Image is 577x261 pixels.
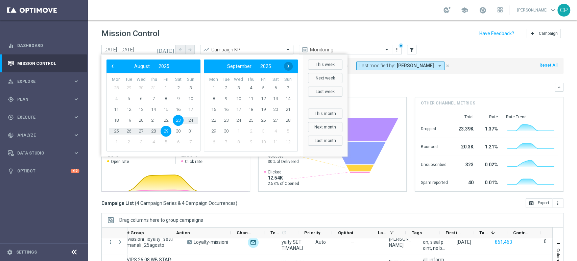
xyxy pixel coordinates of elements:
[420,159,448,169] div: Unsubscribed
[258,82,269,93] span: 5
[389,236,411,248] div: Chiara Pigato
[208,126,219,137] span: 29
[527,29,561,38] button: add Campaign
[172,77,185,82] th: weekday
[185,93,196,104] span: 10
[185,159,202,164] span: Click rate
[456,114,473,120] div: Total
[194,239,228,245] span: Loyalty-missioni
[308,109,342,119] button: This month
[270,93,281,104] span: 13
[148,115,159,126] span: 21
[7,150,80,156] button: Data Studio keyboard_arrow_right
[245,126,256,137] span: 2
[148,93,159,104] span: 7
[111,93,122,104] span: 4
[283,126,293,137] span: 5
[233,93,244,104] span: 10
[233,82,244,93] span: 3
[446,230,462,235] span: First in Range
[269,77,282,82] th: weekday
[185,115,196,126] span: 24
[208,93,219,104] span: 8
[107,239,114,245] button: more_vert
[456,123,473,134] div: 23.39K
[284,62,293,71] span: ›
[233,137,244,147] span: 8
[111,126,122,137] span: 25
[530,31,535,36] i: add
[338,230,353,235] span: Optibot
[8,162,79,180] div: Optibot
[119,217,203,223] span: Drag columns here to group campaigns
[8,132,73,138] div: Analyze
[481,123,498,134] div: 1.37%
[7,43,80,48] button: equalizer Dashboard
[119,217,203,223] div: Row Groups
[481,176,498,187] div: 0.01%
[111,82,122,93] span: 28
[8,43,14,49] i: equalizer
[16,250,37,254] a: Settings
[176,45,185,54] button: arrow_back
[539,62,558,69] button: Reset All
[101,45,176,54] input: Select date range
[394,47,400,52] i: more_vert
[7,249,13,255] i: settings
[539,31,558,36] span: Campaign
[283,115,293,126] span: 28
[221,137,232,147] span: 7
[437,63,443,69] i: arrow_drop_down
[71,169,79,173] div: +10
[147,77,160,82] th: weekday
[159,64,169,69] span: 2025
[258,104,269,115] span: 19
[73,132,79,138] i: keyboard_arrow_right
[233,126,244,137] span: 1
[123,77,135,82] th: weekday
[299,45,392,54] ng-select: Monitoring
[529,200,534,206] i: open_in_browser
[7,133,80,138] button: track_changes Analyze keyboard_arrow_right
[555,83,563,92] button: keyboard_arrow_down
[270,82,281,93] span: 6
[7,97,80,102] button: gps_fixed Plan keyboard_arrow_right
[173,126,184,137] span: 30
[544,238,547,244] label: 0
[308,87,342,97] button: Last week
[233,115,244,126] span: 24
[148,137,159,147] span: 4
[161,126,171,137] span: 29
[270,230,280,235] span: Templates
[185,137,196,147] span: 7
[208,77,220,82] th: weekday
[445,64,450,68] i: close
[154,62,174,71] button: 2025
[356,62,444,70] button: Last modified by: [PERSON_NAME] arrow_drop_down
[136,126,146,137] span: 27
[526,200,563,206] multiple-options-button: Export to CSV
[248,237,259,248] div: Optimail
[148,82,159,93] span: 31
[7,115,80,120] button: play_circle_outline Execute keyboard_arrow_right
[127,236,176,248] span: Missioni_loyalty_settimanali_25agosto
[110,77,123,82] th: weekday
[393,46,400,54] button: more_vert
[268,175,299,181] span: 12.54K
[173,137,184,147] span: 6
[8,54,79,72] div: Mission Control
[111,137,122,147] span: 1
[208,104,219,115] span: 15
[136,104,146,115] span: 13
[8,96,73,102] div: Plan
[161,137,171,147] span: 5
[516,5,557,15] a: [PERSON_NAME]keyboard_arrow_down
[308,136,342,146] button: Last month
[221,82,232,93] span: 2
[135,77,147,82] th: weekday
[123,115,134,126] span: 19
[268,181,299,186] span: 2.53% of Opened
[378,230,387,235] span: Last Modified By
[8,78,14,85] i: person_search
[160,77,172,82] th: weekday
